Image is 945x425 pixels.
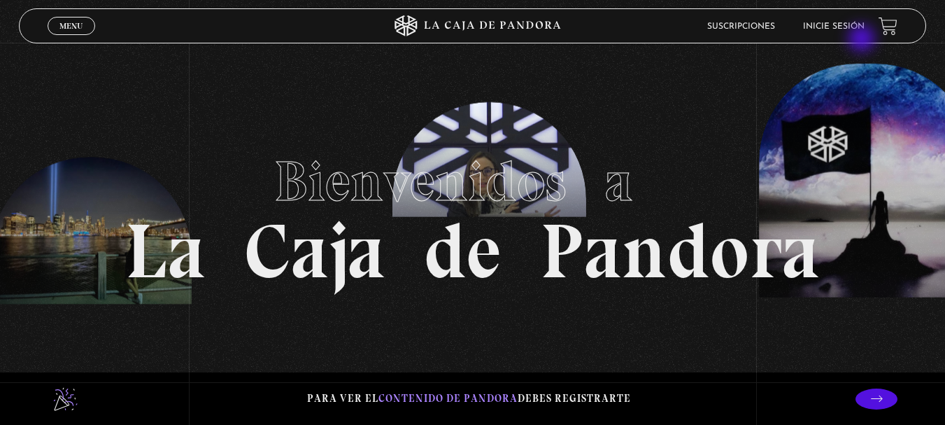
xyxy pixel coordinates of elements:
[707,22,775,31] a: Suscripciones
[125,136,820,290] h1: La Caja de Pandora
[307,389,631,408] p: Para ver el debes registrarte
[59,22,83,30] span: Menu
[803,22,865,31] a: Inicie sesión
[378,392,518,405] span: contenido de Pandora
[55,34,87,43] span: Cerrar
[274,148,672,215] span: Bienvenidos a
[879,17,897,36] a: View your shopping cart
